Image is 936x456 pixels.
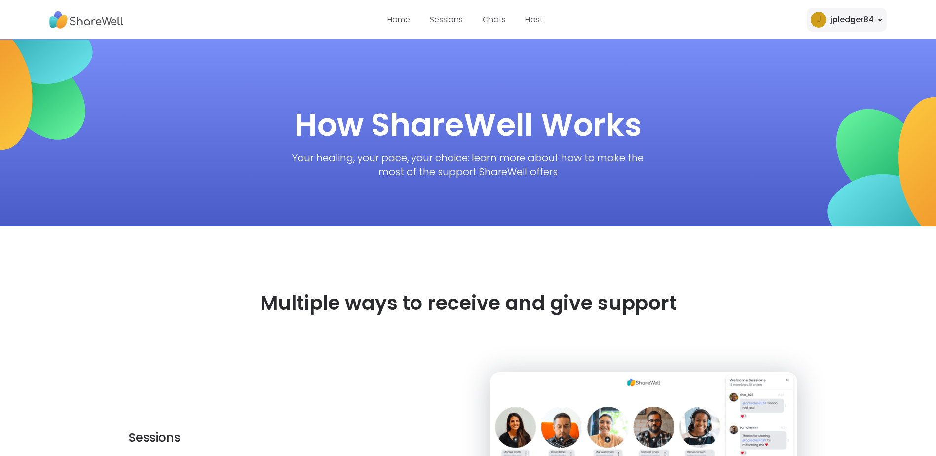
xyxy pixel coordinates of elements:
p: Your healing, your pace, your choice: learn more about how to make the most of the support ShareW... [291,151,646,179]
h3: Sessions [129,429,456,446]
div: jpledger84 [830,14,874,26]
a: Host [525,14,543,25]
h2: Multiple ways to receive and give support [260,289,676,317]
img: ShareWell Nav Logo [49,6,123,34]
h1: How ShareWell Works [295,103,642,147]
a: Home [387,14,410,25]
a: Chats [483,14,506,25]
span: j [817,13,821,26]
a: Sessions [430,14,463,25]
